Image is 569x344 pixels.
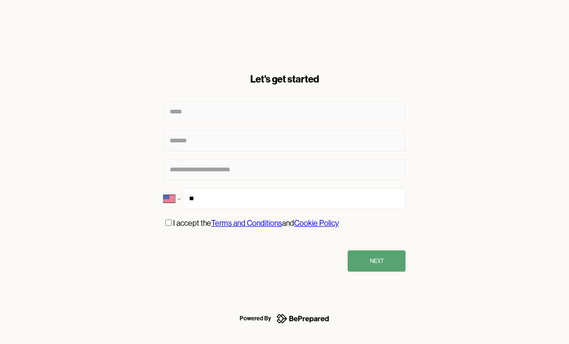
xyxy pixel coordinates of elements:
div: Next [370,256,384,266]
a: Cookie Policy [294,219,339,228]
button: Next [348,250,406,272]
p: I accept the and [173,217,339,230]
div: Let's get started [163,72,406,86]
a: Terms and Conditions [211,219,282,228]
div: Powered By [240,313,271,324]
